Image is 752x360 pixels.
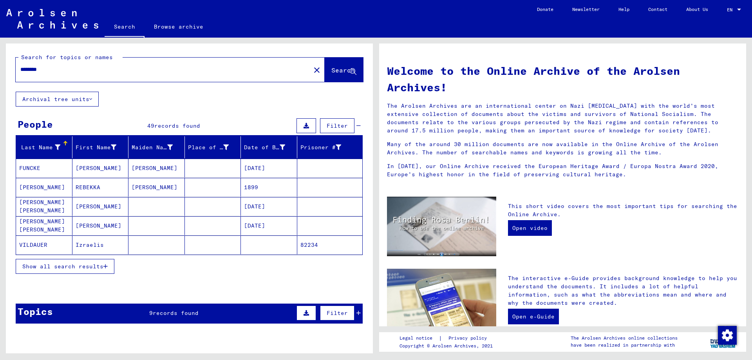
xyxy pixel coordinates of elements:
[147,122,154,129] span: 49
[185,136,241,158] mat-header-cell: Place of Birth
[387,162,738,179] p: In [DATE], our Online Archive received the European Heritage Award / Europa Nostra Award 2020, Eu...
[16,216,72,235] mat-cell: [PERSON_NAME] [PERSON_NAME]
[387,102,738,135] p: The Arolsen Archives are an international center on Nazi [MEDICAL_DATA] with the world’s most ext...
[327,122,348,129] span: Filter
[72,216,129,235] mat-cell: [PERSON_NAME]
[21,54,113,61] mat-label: Search for topics or names
[16,92,99,107] button: Archival tree units
[72,178,129,197] mat-cell: REBEKKA
[16,259,114,274] button: Show all search results
[149,309,153,317] span: 9
[300,143,342,152] div: Prisoner #
[153,309,199,317] span: records found
[188,143,229,152] div: Place of Birth
[508,202,738,219] p: This short video covers the most important tips for searching the Online Archive.
[508,220,552,236] a: Open video
[19,143,60,152] div: Last Name
[325,58,363,82] button: Search
[128,136,185,158] mat-header-cell: Maiden Name
[154,122,200,129] span: records found
[241,159,297,177] mat-cell: [DATE]
[387,140,738,157] p: Many of the around 30 million documents are now available in the Online Archive of the Arolsen Ar...
[22,263,103,270] span: Show all search results
[128,178,185,197] mat-cell: [PERSON_NAME]
[387,269,496,342] img: eguide.jpg
[18,117,53,131] div: People
[72,136,129,158] mat-header-cell: First Name
[132,141,184,154] div: Maiden Name
[297,235,363,254] mat-cell: 82234
[16,159,72,177] mat-cell: FUNCKE
[387,63,738,96] h1: Welcome to the Online Archive of the Arolsen Archives!
[309,62,325,78] button: Clear
[72,159,129,177] mat-cell: [PERSON_NAME]
[331,66,355,74] span: Search
[718,326,736,344] div: Change consent
[571,342,678,349] p: have been realized in partnership with
[6,9,98,29] img: Arolsen_neg.svg
[241,178,297,197] mat-cell: 1899
[128,159,185,177] mat-cell: [PERSON_NAME]
[327,309,348,317] span: Filter
[718,326,737,345] img: Change consent
[16,197,72,216] mat-cell: [PERSON_NAME] [PERSON_NAME]
[399,334,439,342] a: Legal notice
[72,197,129,216] mat-cell: [PERSON_NAME]
[387,197,496,256] img: video.jpg
[16,136,72,158] mat-header-cell: Last Name
[571,335,678,342] p: The Arolsen Archives online collections
[72,235,129,254] mat-cell: Izraelis
[132,143,173,152] div: Maiden Name
[16,235,72,254] mat-cell: VILDAUER
[241,136,297,158] mat-header-cell: Date of Birth
[241,197,297,216] mat-cell: [DATE]
[188,141,241,154] div: Place of Birth
[727,7,736,13] span: EN
[16,178,72,197] mat-cell: [PERSON_NAME]
[320,118,354,133] button: Filter
[709,332,738,351] img: yv_logo.png
[76,143,117,152] div: First Name
[399,334,496,342] div: |
[105,17,145,38] a: Search
[244,141,297,154] div: Date of Birth
[241,216,297,235] mat-cell: [DATE]
[508,274,738,307] p: The interactive e-Guide provides background knowledge to help you understand the documents. It in...
[320,306,354,320] button: Filter
[244,143,285,152] div: Date of Birth
[508,309,559,324] a: Open e-Guide
[442,334,496,342] a: Privacy policy
[300,141,353,154] div: Prisoner #
[18,304,53,318] div: Topics
[297,136,363,158] mat-header-cell: Prisoner #
[19,141,72,154] div: Last Name
[145,17,213,36] a: Browse archive
[312,65,322,75] mat-icon: close
[76,141,128,154] div: First Name
[399,342,496,349] p: Copyright © Arolsen Archives, 2021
